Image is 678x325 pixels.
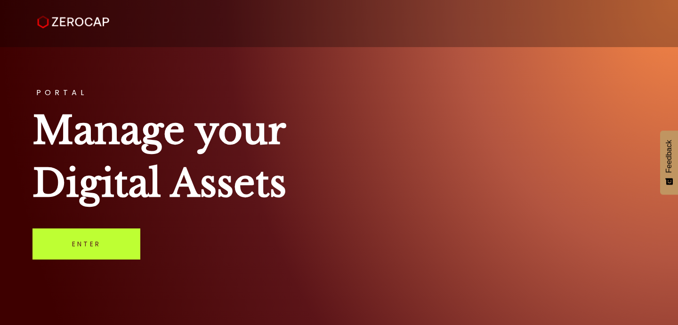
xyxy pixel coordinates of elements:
[32,228,140,260] a: Enter
[665,140,673,173] span: Feedback
[32,104,646,210] h1: Manage your Digital Assets
[32,89,646,97] h3: PORTAL
[660,130,678,195] button: Feedback - Show survey
[37,16,109,29] img: ZeroCap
